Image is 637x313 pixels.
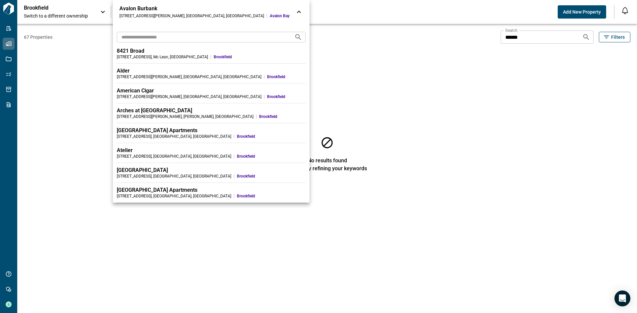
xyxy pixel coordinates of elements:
div: [GEOGRAPHIC_DATA] Apartments [117,127,306,134]
div: [STREET_ADDRESS] , Mc Lean , [GEOGRAPHIC_DATA] [117,54,208,60]
div: [STREET_ADDRESS][PERSON_NAME] , [PERSON_NAME] , [GEOGRAPHIC_DATA] [117,114,253,119]
span: Brookfield [237,193,306,199]
span: Brookfield [237,174,306,179]
span: Avalon Bay [270,13,290,19]
span: Brookfield [267,74,306,79]
div: Avalon Burbank [119,5,290,12]
div: Atelier [117,147,306,154]
div: American Cigar [117,87,306,94]
div: Arches at [GEOGRAPHIC_DATA] [117,107,306,114]
span: Brookfield [237,154,306,159]
div: [STREET_ADDRESS] , [GEOGRAPHIC_DATA] , [GEOGRAPHIC_DATA] [117,154,231,159]
div: [STREET_ADDRESS][PERSON_NAME] , [GEOGRAPHIC_DATA] , [GEOGRAPHIC_DATA] [119,13,264,19]
div: [STREET_ADDRESS] , [GEOGRAPHIC_DATA] , [GEOGRAPHIC_DATA] [117,174,231,179]
div: [STREET_ADDRESS][PERSON_NAME] , [GEOGRAPHIC_DATA] , [GEOGRAPHIC_DATA] [117,74,261,79]
div: [STREET_ADDRESS] , [GEOGRAPHIC_DATA] , [GEOGRAPHIC_DATA] [117,134,231,139]
div: [STREET_ADDRESS] , [GEOGRAPHIC_DATA] , [GEOGRAPHIC_DATA] [117,193,231,199]
div: Alder [117,68,306,74]
span: Brookfield [267,94,306,99]
div: 8421 Broad [117,48,306,54]
div: Open Intercom Messenger [614,290,630,306]
span: Brookfield [214,54,306,60]
div: [GEOGRAPHIC_DATA] Apartments [117,187,306,193]
div: [STREET_ADDRESS][PERSON_NAME] , [GEOGRAPHIC_DATA] , [GEOGRAPHIC_DATA] [117,94,261,99]
div: [GEOGRAPHIC_DATA] [117,167,306,174]
button: Search projects [292,30,305,44]
span: Brookfield [237,134,306,139]
span: Brookfield [259,114,306,119]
